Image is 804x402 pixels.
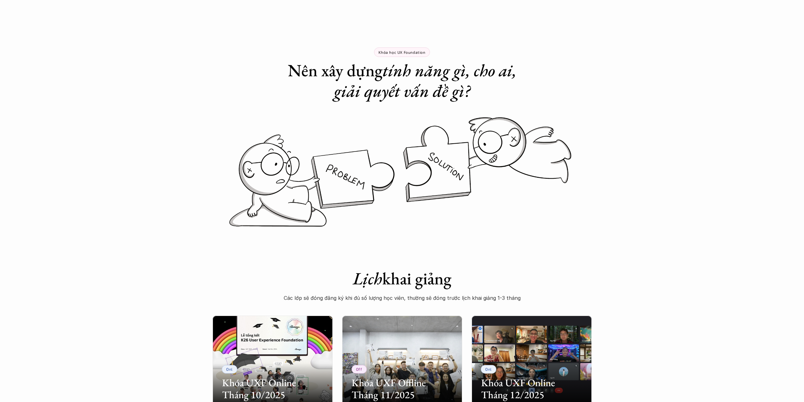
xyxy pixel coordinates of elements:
p: Onl [485,367,492,371]
p: Khóa học UX Foundation [378,50,425,54]
h2: Khóa UXF Online Tháng 10/2025 [222,377,323,401]
h1: Nên xây dựng [276,60,529,101]
em: Lịch [353,267,382,289]
h2: Khóa UXF Online Tháng 12/2025 [481,377,582,401]
p: Off [356,367,362,371]
h2: Khóa UXF Offline Tháng 11/2025 [352,377,453,401]
p: Các lớp sẽ đóng đăng ký khi đủ số lượng học viên, thường sẽ đóng trước lịch khai giảng 1-3 tháng [276,293,529,303]
h1: khai giảng [276,268,529,289]
em: tính năng gì, cho ai, giải quyết vấn đề gì? [334,59,520,102]
p: Onl [226,367,233,371]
